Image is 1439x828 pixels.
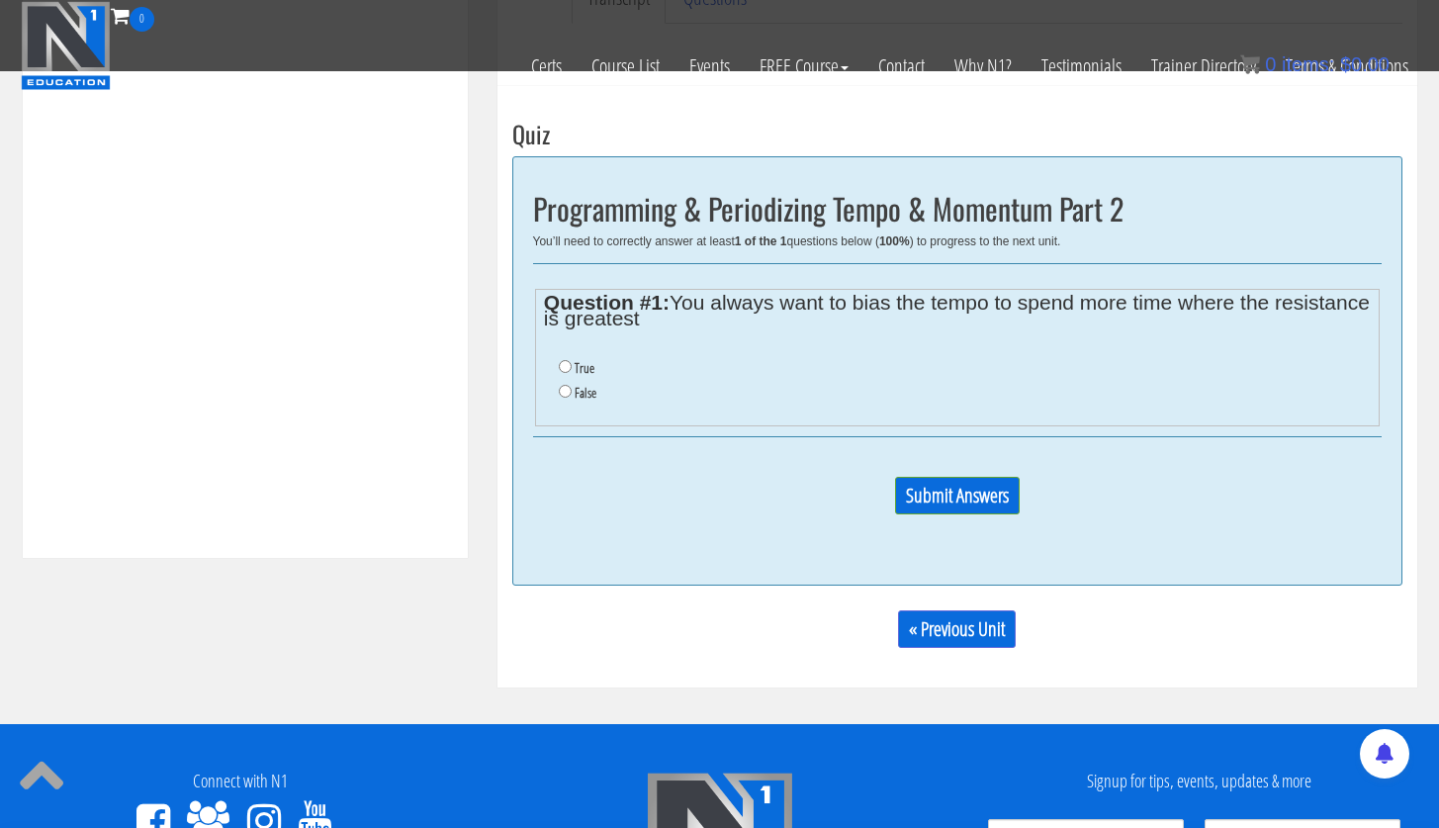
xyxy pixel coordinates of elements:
[533,234,1382,248] div: You’ll need to correctly answer at least questions below ( ) to progress to the next unit.
[533,192,1382,225] h2: Programming & Periodizing Tempo & Momentum Part 2
[575,385,596,401] label: False
[130,7,154,32] span: 0
[1027,32,1136,101] a: Testimonials
[1271,32,1423,101] a: Terms & Conditions
[745,32,863,101] a: FREE Course
[544,291,670,314] strong: Question #1:
[1240,54,1260,74] img: icon11.png
[15,772,465,791] h4: Connect with N1
[577,32,675,101] a: Course List
[1340,53,1390,75] bdi: 0.00
[895,477,1020,514] input: Submit Answers
[675,32,745,101] a: Events
[21,1,111,90] img: n1-education
[1136,32,1271,101] a: Trainer Directory
[1240,53,1390,75] a: 0 items: $0.00
[111,2,154,29] a: 0
[512,121,1402,146] h3: Quiz
[735,234,787,248] b: 1 of the 1
[575,360,594,376] label: True
[1340,53,1351,75] span: $
[879,234,910,248] b: 100%
[898,610,1016,648] a: « Previous Unit
[974,772,1424,791] h4: Signup for tips, events, updates & more
[516,32,577,101] a: Certs
[1282,53,1334,75] span: items:
[863,32,940,101] a: Contact
[1265,53,1276,75] span: 0
[544,295,1370,326] legend: You always want to bias the tempo to spend more time where the resistance is greatest
[940,32,1027,101] a: Why N1?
